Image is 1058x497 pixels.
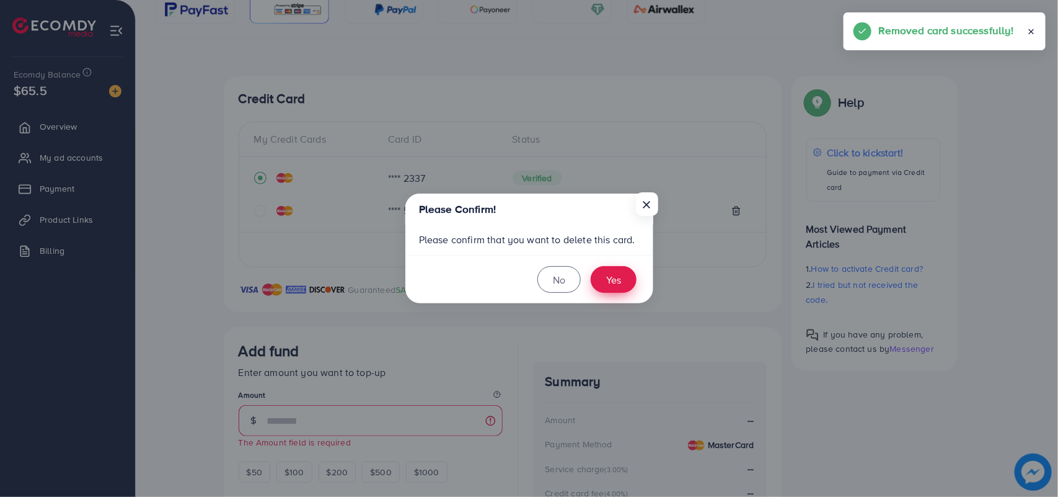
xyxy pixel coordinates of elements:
[591,266,637,293] button: Yes
[636,192,658,216] button: Close
[405,225,653,255] div: Please confirm that you want to delete this card.
[879,22,1014,38] h5: Removed card successfully!
[419,202,496,217] h5: Please Confirm!
[537,266,581,293] button: No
